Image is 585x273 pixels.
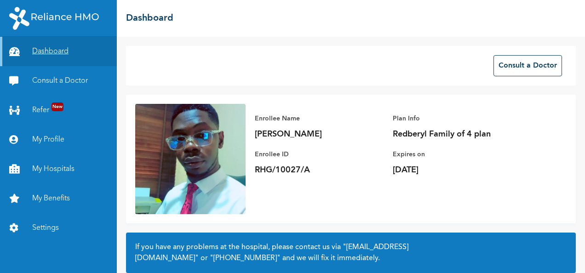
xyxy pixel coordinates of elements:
img: RelianceHMO's Logo [9,7,99,30]
p: Expires on [393,149,522,160]
img: Enrollee [135,104,246,214]
h2: Dashboard [126,11,173,25]
p: Enrollee ID [255,149,384,160]
button: Consult a Doctor [493,55,562,76]
p: [PERSON_NAME] [255,129,384,140]
p: Plan Info [393,113,522,124]
p: RHG/10027/A [255,165,384,176]
a: "[PHONE_NUMBER]" [210,255,281,262]
p: [DATE] [393,165,522,176]
p: Redberyl Family of 4 plan [393,129,522,140]
h2: If you have any problems at the hospital, please contact us via or and we will fix it immediately. [135,242,567,264]
span: New [52,102,63,111]
p: Enrollee Name [255,113,384,124]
